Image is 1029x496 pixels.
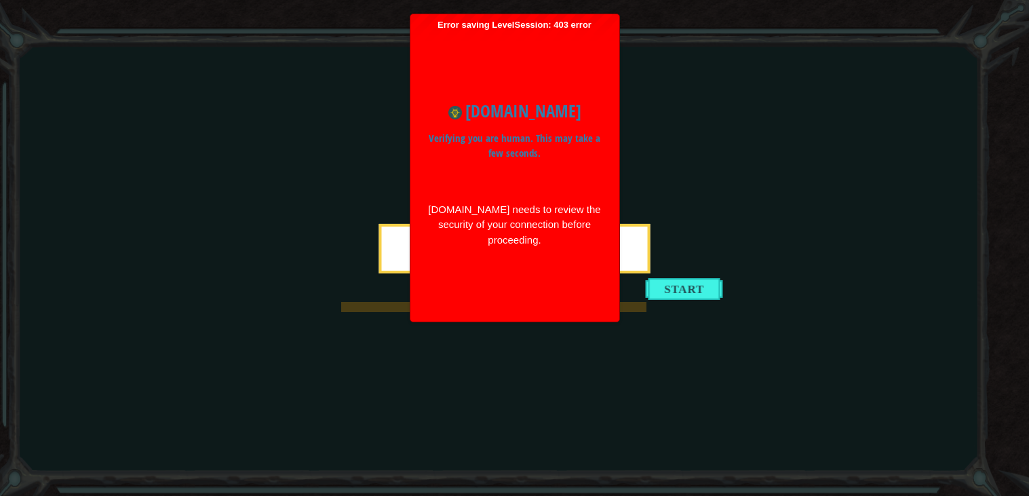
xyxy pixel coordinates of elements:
div: [DOMAIN_NAME] needs to review the security of your connection before proceeding. [427,202,602,248]
p: Verifying you are human. This may take a few seconds. [427,131,602,161]
button: Start [646,278,723,299]
img: Icon for www.ozaria.com [448,106,462,119]
h1: [DOMAIN_NAME] [427,98,602,124]
span: Error saving LevelSession: 403 error [417,20,613,316]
